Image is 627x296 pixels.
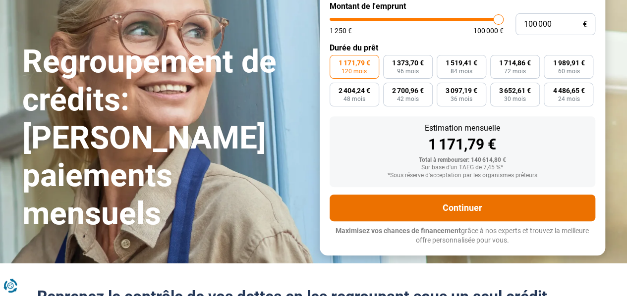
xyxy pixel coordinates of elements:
span: 3 097,19 € [446,87,477,94]
span: 120 mois [342,68,367,74]
span: 48 mois [343,96,365,102]
span: 3 652,61 € [499,87,531,94]
span: 36 mois [451,96,472,102]
span: 72 mois [504,68,526,74]
span: Maximisez vos chances de financement [336,227,461,235]
div: *Sous réserve d'acceptation par les organismes prêteurs [338,172,587,179]
span: 100 000 € [473,27,504,34]
div: Sur base d'un TAEG de 7,45 %* [338,164,587,171]
button: Continuer [330,195,595,221]
span: 96 mois [397,68,419,74]
span: 60 mois [558,68,579,74]
div: 1 171,79 € [338,137,587,152]
span: 1 714,86 € [499,59,531,66]
div: Total à rembourser: 140 614,80 € [338,157,587,164]
label: Durée du prêt [330,43,595,52]
h1: Regroupement de crédits: [PERSON_NAME] paiements mensuels [22,43,308,233]
span: 30 mois [504,96,526,102]
span: 42 mois [397,96,419,102]
span: 1 373,70 € [392,59,424,66]
span: 1 171,79 € [339,59,370,66]
span: 84 mois [451,68,472,74]
span: € [583,20,587,29]
div: Estimation mensuelle [338,124,587,132]
span: 1 519,41 € [446,59,477,66]
span: 24 mois [558,96,579,102]
label: Montant de l'emprunt [330,1,595,11]
span: 1 250 € [330,27,352,34]
span: 2 404,24 € [339,87,370,94]
span: 2 700,96 € [392,87,424,94]
span: 4 486,65 € [553,87,584,94]
span: 1 989,91 € [553,59,584,66]
p: grâce à nos experts et trouvez la meilleure offre personnalisée pour vous. [330,226,595,246]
